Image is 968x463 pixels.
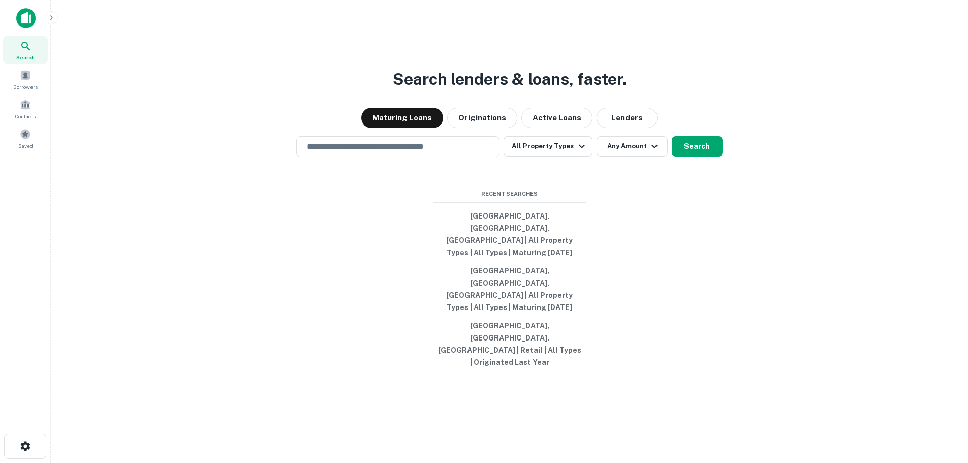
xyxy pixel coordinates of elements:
button: Originations [447,108,517,128]
span: Saved [18,142,33,150]
button: [GEOGRAPHIC_DATA], [GEOGRAPHIC_DATA], [GEOGRAPHIC_DATA] | All Property Types | All Types | Maturi... [433,207,586,262]
button: [GEOGRAPHIC_DATA], [GEOGRAPHIC_DATA], [GEOGRAPHIC_DATA] | Retail | All Types | Originated Last Year [433,317,586,372]
span: Recent Searches [433,190,586,198]
a: Contacts [3,95,48,122]
button: All Property Types [504,136,592,157]
a: Borrowers [3,66,48,93]
a: Search [3,36,48,64]
span: Contacts [15,112,36,120]
button: Search [672,136,723,157]
button: Maturing Loans [361,108,443,128]
iframe: Chat Widget [917,382,968,430]
img: capitalize-icon.png [16,8,36,28]
button: Any Amount [597,136,668,157]
h3: Search lenders & loans, faster. [393,67,627,91]
button: [GEOGRAPHIC_DATA], [GEOGRAPHIC_DATA], [GEOGRAPHIC_DATA] | All Property Types | All Types | Maturi... [433,262,586,317]
span: Borrowers [13,83,38,91]
a: Saved [3,125,48,152]
button: Lenders [597,108,658,128]
button: Active Loans [521,108,592,128]
span: Search [16,53,35,61]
